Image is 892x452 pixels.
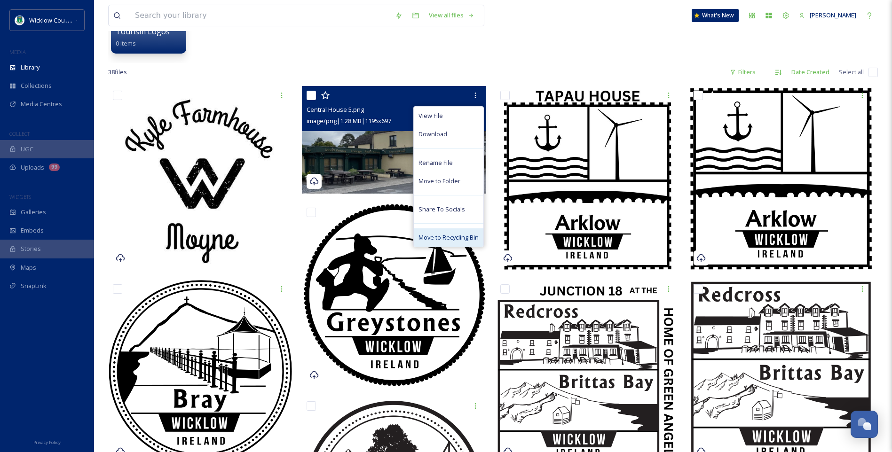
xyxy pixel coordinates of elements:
span: MEDIA [9,48,26,55]
span: Maps [21,263,36,272]
span: [PERSON_NAME] [810,11,856,19]
img: Greystones-Regional.png [302,203,486,387]
span: Share To Socials [418,205,465,214]
span: Tourism Logos [116,26,170,37]
span: Move to Recycling Bin [418,233,479,242]
span: Stories [21,244,41,253]
span: View File [418,111,443,120]
a: View all files [424,6,479,24]
span: Library [21,63,39,72]
img: TAPAU HOUSE.jpg [496,86,680,270]
span: Move to Folder [418,177,460,186]
span: 0 items [116,39,136,47]
img: Central House 5.png [302,86,486,193]
span: WIDGETS [9,193,31,200]
span: Central House 5.png [307,105,364,114]
span: SnapLink [21,281,47,290]
span: Embeds [21,226,44,235]
img: download%20(9).png [15,16,24,25]
span: 38 file s [108,68,127,77]
span: Rename File [418,158,453,167]
span: Uploads [21,163,44,172]
img: Kyle Farmhouse B&B Moyne 2.jpg [108,86,292,270]
div: Date Created [787,63,834,81]
span: Media Centres [21,100,62,109]
div: 99 [49,164,60,171]
span: Collections [21,81,52,90]
span: Wicklow County Council [29,16,95,24]
span: Galleries [21,208,46,217]
a: Privacy Policy [33,436,61,447]
img: Arklow-Regional.png [689,86,873,270]
a: What's New [692,9,739,22]
input: Search your library [130,5,390,26]
span: Download [418,130,447,139]
span: COLLECT [9,130,30,137]
a: [PERSON_NAME] [794,6,861,24]
div: Filters [725,63,760,81]
button: Open Chat [851,411,878,438]
span: Privacy Policy [33,439,61,445]
span: image/png | 1.28 MB | 1195 x 697 [307,117,391,125]
span: UGC [21,145,33,154]
span: Select all [839,68,864,77]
